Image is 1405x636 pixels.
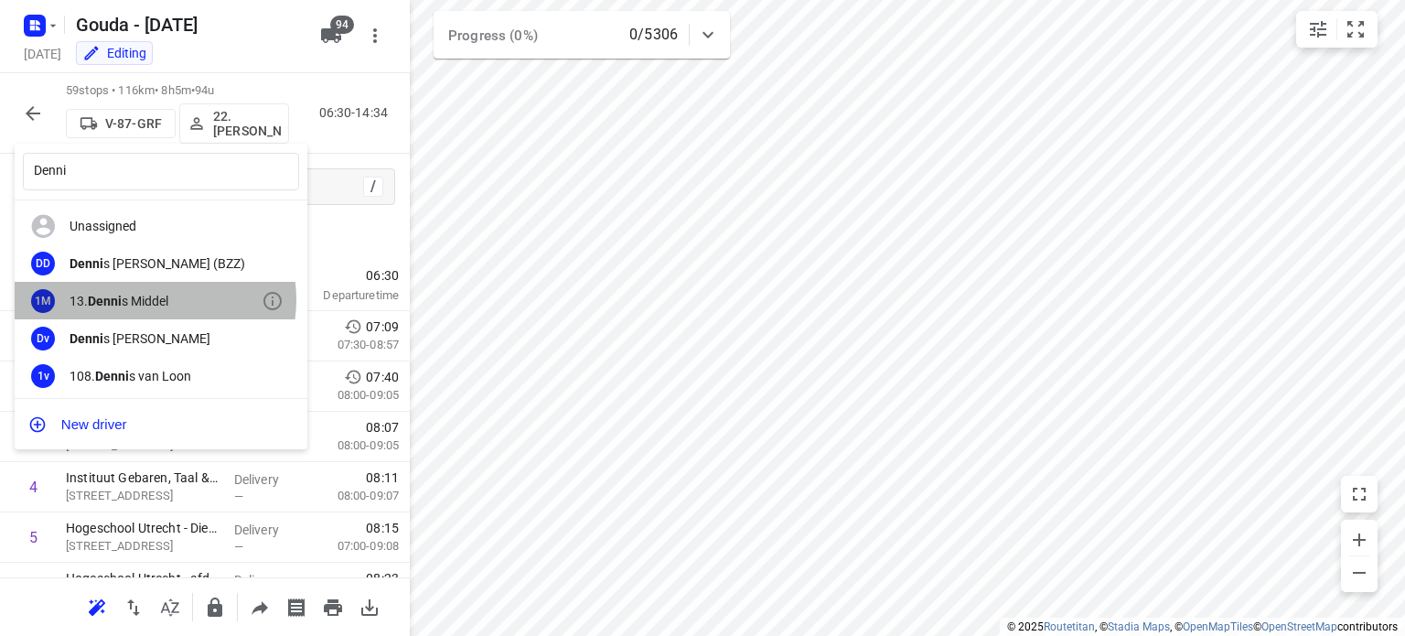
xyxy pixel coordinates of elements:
[15,208,307,245] div: Unassigned
[70,331,262,346] div: s [PERSON_NAME]
[70,331,103,346] b: Denni
[88,294,122,308] b: Denni
[70,256,103,271] b: Denni
[31,364,55,388] div: 1v
[31,289,55,313] div: 1M
[15,357,307,394] div: 1v108.Dennis van Loon
[15,282,307,319] div: 1M13.Dennis Middel
[31,327,55,350] div: Dv
[31,252,55,275] div: DD
[70,219,262,233] div: Unassigned
[70,256,262,271] div: s [PERSON_NAME] (BZZ)
[95,369,129,383] b: Denni
[70,369,262,383] div: 108. s van Loon
[15,245,307,283] div: DDDennis [PERSON_NAME] (BZZ)
[70,294,262,308] div: 13. s Middel
[15,319,307,357] div: DvDennis [PERSON_NAME]
[23,153,299,190] input: Assign to...
[15,406,307,443] button: New driver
